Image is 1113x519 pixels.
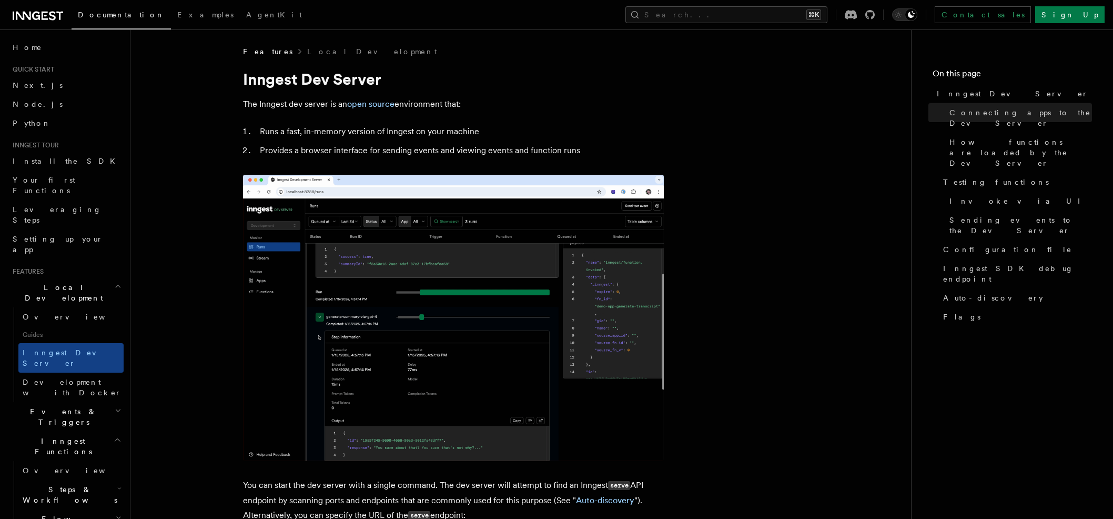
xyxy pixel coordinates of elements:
[933,84,1092,103] a: Inngest Dev Server
[935,6,1031,23] a: Contact sales
[945,192,1092,211] a: Invoke via UI
[8,65,54,74] span: Quick start
[8,76,124,95] a: Next.js
[8,267,44,276] span: Features
[72,3,171,29] a: Documentation
[937,88,1088,99] span: Inngest Dev Server
[8,307,124,402] div: Local Development
[8,402,124,432] button: Events & Triggers
[243,69,664,88] h1: Inngest Dev Server
[8,114,124,133] a: Python
[8,171,124,200] a: Your first Functions
[939,288,1092,307] a: Auto-discovery
[943,263,1092,284] span: Inngest SDK debug endpoint
[18,373,124,402] a: Development with Docker
[945,133,1092,173] a: How functions are loaded by the Dev Server
[949,137,1092,168] span: How functions are loaded by the Dev Server
[8,200,124,229] a: Leveraging Steps
[806,9,821,20] kbd: ⌘K
[949,196,1089,206] span: Invoke via UI
[8,95,124,114] a: Node.js
[307,46,437,57] a: Local Development
[1035,6,1105,23] a: Sign Up
[78,11,165,19] span: Documentation
[347,99,394,109] a: open source
[576,495,634,505] a: Auto-discovery
[243,175,664,461] img: Dev Server Demo
[13,81,63,89] span: Next.js
[8,278,124,307] button: Local Development
[943,293,1043,303] span: Auto-discovery
[240,3,308,28] a: AgentKit
[945,211,1092,240] a: Sending events to the Dev Server
[8,432,124,461] button: Inngest Functions
[8,152,124,171] a: Install the SDK
[18,326,124,343] span: Guides
[608,481,630,490] code: serve
[945,103,1092,133] a: Connecting apps to the Dev Server
[18,307,124,326] a: Overview
[8,406,115,427] span: Events & Triggers
[943,177,1049,187] span: Testing functions
[13,42,42,53] span: Home
[892,8,917,21] button: Toggle dark mode
[943,244,1072,255] span: Configuration file
[939,240,1092,259] a: Configuration file
[949,215,1092,236] span: Sending events to the Dev Server
[18,480,124,510] button: Steps & Workflows
[939,173,1092,192] a: Testing functions
[257,143,664,158] li: Provides a browser interface for sending events and viewing events and function runs
[13,119,51,127] span: Python
[8,436,114,457] span: Inngest Functions
[177,11,234,19] span: Examples
[939,307,1092,326] a: Flags
[23,313,131,321] span: Overview
[8,38,124,57] a: Home
[18,461,124,480] a: Overview
[13,176,75,195] span: Your first Functions
[943,312,980,322] span: Flags
[243,97,664,112] p: The Inngest dev server is an environment that:
[933,67,1092,84] h4: On this page
[625,6,827,23] button: Search...⌘K
[23,348,113,367] span: Inngest Dev Server
[13,157,122,165] span: Install the SDK
[246,11,302,19] span: AgentKit
[23,466,131,475] span: Overview
[8,141,59,149] span: Inngest tour
[8,282,115,303] span: Local Development
[949,107,1092,128] span: Connecting apps to the Dev Server
[171,3,240,28] a: Examples
[8,229,124,259] a: Setting up your app
[13,100,63,108] span: Node.js
[243,46,292,57] span: Features
[18,484,117,505] span: Steps & Workflows
[23,378,122,397] span: Development with Docker
[939,259,1092,288] a: Inngest SDK debug endpoint
[13,235,103,254] span: Setting up your app
[13,205,102,224] span: Leveraging Steps
[257,124,664,139] li: Runs a fast, in-memory version of Inngest on your machine
[18,343,124,373] a: Inngest Dev Server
